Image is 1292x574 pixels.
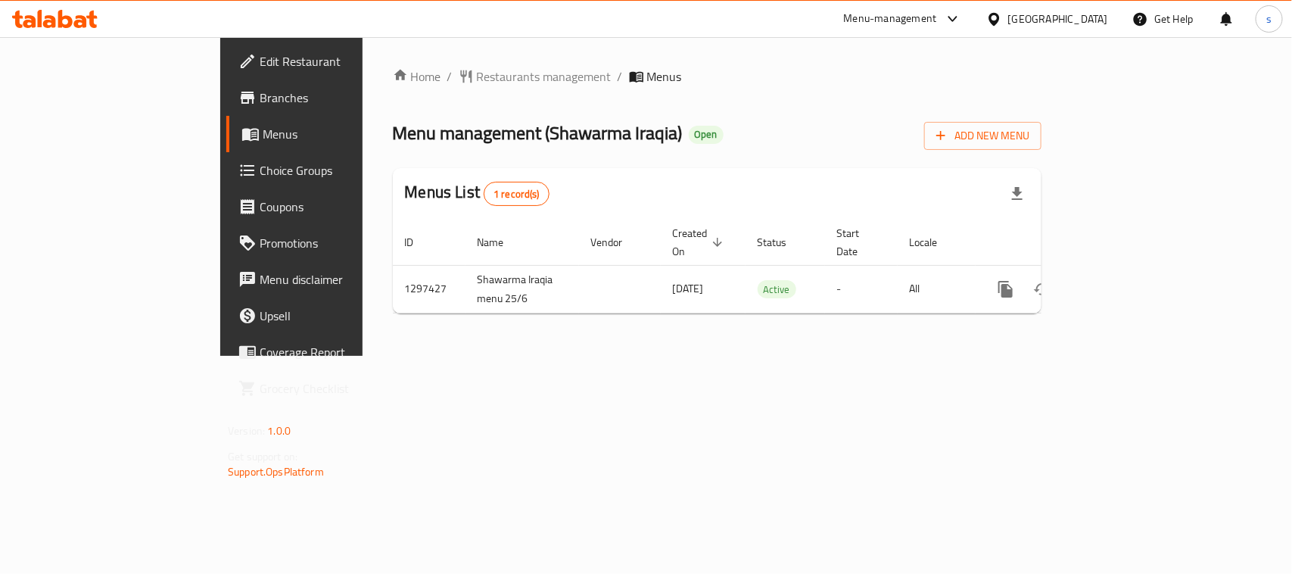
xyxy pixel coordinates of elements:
span: Get support on: [228,447,297,466]
a: Coupons [226,189,436,225]
span: Menus [263,125,424,143]
button: Change Status [1024,271,1060,307]
div: Menu-management [844,10,937,28]
span: [DATE] [673,279,704,298]
div: Export file [999,176,1035,212]
a: Branches [226,80,436,116]
span: Promotions [260,234,424,252]
span: Menus [647,67,682,86]
a: Choice Groups [226,152,436,189]
a: Promotions [226,225,436,261]
span: Branches [260,89,424,107]
a: Menus [226,116,436,152]
td: - [825,265,898,313]
td: All [898,265,976,313]
div: Active [758,280,796,298]
span: Status [758,233,807,251]
span: ID [405,233,434,251]
span: Restaurants management [477,67,612,86]
span: Vendor [591,233,643,251]
button: more [988,271,1024,307]
span: Version: [228,421,265,441]
span: Menu management ( Shawarma Iraqia ) [393,116,683,150]
span: Upsell [260,307,424,325]
span: Locale [910,233,957,251]
span: Created On [673,224,727,260]
span: Coupons [260,198,424,216]
span: Add New Menu [936,126,1029,145]
a: Support.OpsPlatform [228,462,324,482]
a: Edit Restaurant [226,43,436,80]
th: Actions [976,220,1145,266]
div: [GEOGRAPHIC_DATA] [1008,11,1108,27]
span: Name [478,233,524,251]
a: Grocery Checklist [226,370,436,407]
span: Choice Groups [260,161,424,179]
button: Add New Menu [924,122,1041,150]
nav: breadcrumb [393,67,1041,86]
li: / [447,67,453,86]
span: Grocery Checklist [260,379,424,398]
span: Menu disclaimer [260,270,424,289]
span: Edit Restaurant [260,52,424,70]
table: enhanced table [393,220,1145,314]
a: Coverage Report [226,334,436,370]
a: Restaurants management [459,67,612,86]
span: 1 record(s) [484,187,549,201]
span: 1.0.0 [267,421,291,441]
span: s [1266,11,1272,27]
span: Open [689,128,724,141]
span: Coverage Report [260,343,424,361]
div: Total records count [484,182,549,206]
span: Active [758,281,796,298]
td: Shawarma Iraqia menu 25/6 [465,265,579,313]
h2: Menus List [405,181,549,206]
li: / [618,67,623,86]
a: Upsell [226,298,436,334]
span: Start Date [837,224,879,260]
a: Menu disclaimer [226,261,436,298]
